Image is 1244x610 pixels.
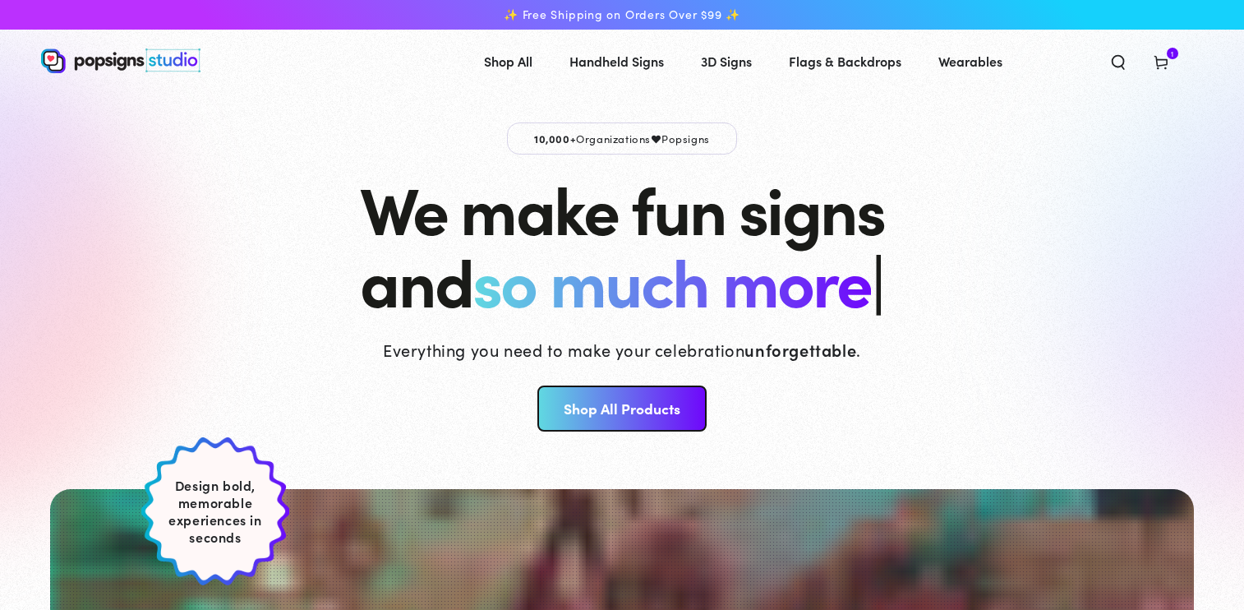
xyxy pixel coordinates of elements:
p: Everything you need to make your celebration . [383,338,861,361]
h1: We make fun signs and [360,171,884,316]
a: 3D Signs [689,39,764,83]
a: Shop All [472,39,545,83]
span: 1 [1171,48,1174,59]
span: ✨ Free Shipping on Orders Over $99 ✨ [504,7,740,22]
span: Handheld Signs [569,49,664,73]
strong: unforgettable [744,338,856,361]
span: Wearables [938,49,1002,73]
img: Popsigns Studio [41,49,200,73]
p: Organizations Popsigns [507,122,737,155]
a: Shop All Products [537,386,706,432]
a: Handheld Signs [557,39,676,83]
a: Wearables [926,39,1015,83]
span: Shop All [484,49,532,73]
span: 10,000+ [534,131,576,146]
span: so much more [472,233,871,325]
summary: Search our site [1097,43,1140,79]
span: Flags & Backdrops [789,49,901,73]
span: 3D Signs [701,49,752,73]
span: | [871,233,883,326]
a: Flags & Backdrops [776,39,914,83]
